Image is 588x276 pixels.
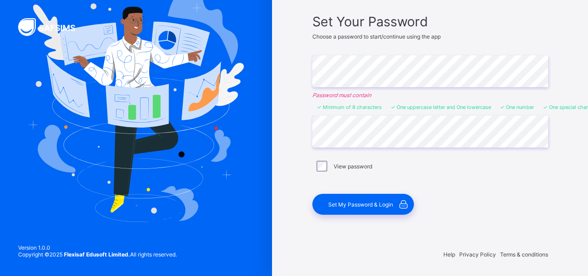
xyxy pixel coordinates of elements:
[64,251,130,258] strong: Flexisaf Edusoft Limited.
[500,104,534,110] li: One number
[312,14,548,30] span: Set Your Password
[18,244,177,251] span: Version 1.0.0
[18,251,177,258] span: Copyright © 2025 All rights reserved.
[317,104,382,110] li: Minimum of 8 characters
[312,33,441,40] span: Choose a password to start/continue using the app
[500,251,548,258] span: Terms & conditions
[328,201,393,208] span: Set My Password & Login
[459,251,496,258] span: Privacy Policy
[443,251,455,258] span: Help
[334,163,372,170] label: View password
[312,92,548,99] em: Password must contain
[391,104,491,110] li: One uppercase letter and One lowercase
[18,18,86,36] img: SAFSIMS Logo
